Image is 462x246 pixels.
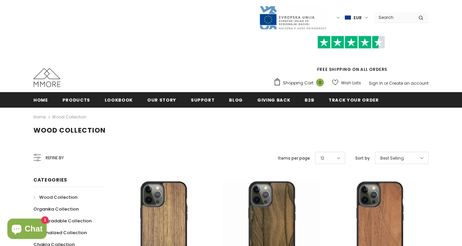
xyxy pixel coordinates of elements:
a: Sign In [369,80,383,86]
a: Wood Collection [52,114,86,120]
a: Organika Collection [33,203,79,215]
a: Our Story [147,92,176,107]
span: Home [33,97,48,103]
a: Track your order [329,92,379,107]
span: Wood Collection [33,126,106,135]
a: Home [33,92,48,107]
span: Giving back [257,97,290,103]
inbox-online-store-chat: Shopify online store chat [5,219,49,241]
span: Organika Collection [33,206,79,212]
a: Create an account [389,80,429,86]
span: Personalized Collection [33,229,87,236]
a: B2B [305,92,314,107]
a: Products [62,92,90,107]
span: EUR [354,15,362,21]
input: Search Site [375,12,413,22]
label: Sort by [355,155,370,162]
a: Wish Lists [332,77,361,89]
span: B2B [305,97,314,103]
img: Trust Pilot Stars [317,36,385,49]
a: Lookbook [105,92,133,107]
span: or [384,80,388,86]
span: Refine by [46,154,64,162]
a: Shopping Cart 0 [274,78,327,88]
span: FREE SHIPPING ON ALL ORDERS [274,39,429,72]
iframe: Customer reviews powered by Trustpilot [274,49,429,66]
img: Javni Razpis [259,5,327,30]
span: support [191,97,215,103]
span: Shopping Cart [283,80,313,86]
a: Javni Razpis [259,15,327,20]
a: Personalized Collection [33,227,87,239]
label: Items per page [278,155,310,162]
span: Biodegradable Collection [33,218,92,224]
span: Best Selling [380,155,404,162]
span: Categories [33,176,67,183]
span: Wood Collection [39,194,77,200]
span: Lookbook [105,97,133,103]
span: Wish Lists [341,80,361,86]
span: 12 [320,155,324,162]
span: Track your order [329,97,379,103]
span: Products [62,97,90,103]
span: 0 [316,79,324,86]
a: Wood Collection [33,191,77,203]
a: Home [33,113,46,121]
span: Our Story [147,97,176,103]
a: Biodegradable Collection [33,215,92,227]
a: Giving back [257,92,290,107]
span: Blog [229,97,243,103]
a: support [191,92,215,107]
a: Blog [229,92,243,107]
img: MMORE Cases [33,68,60,87]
